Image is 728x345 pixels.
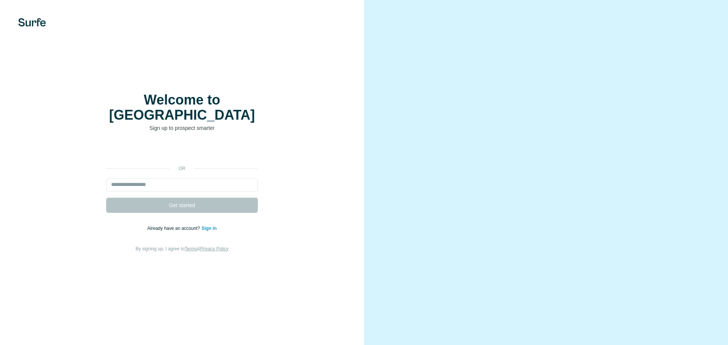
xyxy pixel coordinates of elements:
[136,246,229,251] span: By signing up, I agree to &
[201,226,217,231] a: Sign in
[106,124,258,132] p: Sign up to prospect smarter
[200,246,229,251] a: Privacy Policy
[170,165,194,172] p: or
[185,246,197,251] a: Terms
[147,226,202,231] span: Already have an account?
[102,143,262,160] iframe: Sign in with Google Button
[18,18,46,27] img: Surfe's logo
[106,92,258,123] h1: Welcome to [GEOGRAPHIC_DATA]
